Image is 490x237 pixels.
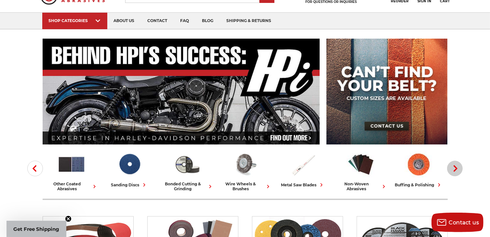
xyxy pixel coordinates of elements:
div: metal saw blades [281,181,325,188]
a: about us [107,13,141,29]
div: SHOP CATEGORIES [49,18,101,23]
div: wire wheels & brushes [219,181,271,191]
span: Contact us [449,219,479,226]
a: wire wheels & brushes [219,150,271,191]
button: Close teaser [65,216,72,222]
button: Next [447,161,463,176]
img: Bonded Cutting & Grinding [173,150,202,178]
div: Get Free ShippingClose teaser [7,221,66,237]
img: Banner for an interview featuring Horsepower Inc who makes Harley performance upgrades featured o... [43,39,320,144]
a: contact [141,13,174,29]
div: sanding discs [111,181,148,188]
button: Contact us [431,213,483,232]
div: non-woven abrasives [335,181,387,191]
a: sanding discs [103,150,156,188]
span: Get Free Shipping [14,226,60,232]
img: Other Coated Abrasives [57,150,86,178]
a: blog [196,13,220,29]
a: other coated abrasives [45,150,98,191]
div: bonded cutting & grinding [161,181,214,191]
a: buffing & polishing [392,150,445,188]
a: faq [174,13,196,29]
div: other coated abrasives [45,181,98,191]
a: bonded cutting & grinding [161,150,214,191]
a: shipping & returns [220,13,278,29]
img: Wire Wheels & Brushes [231,150,259,178]
div: buffing & polishing [395,181,443,188]
img: Sanding Discs [115,150,144,178]
img: Non-woven Abrasives [347,150,375,178]
img: promo banner for custom belts. [326,39,447,144]
img: Metal Saw Blades [289,150,317,178]
a: non-woven abrasives [335,150,387,191]
a: metal saw blades [277,150,329,188]
img: Buffing & Polishing [404,150,433,178]
button: Previous [27,161,43,176]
